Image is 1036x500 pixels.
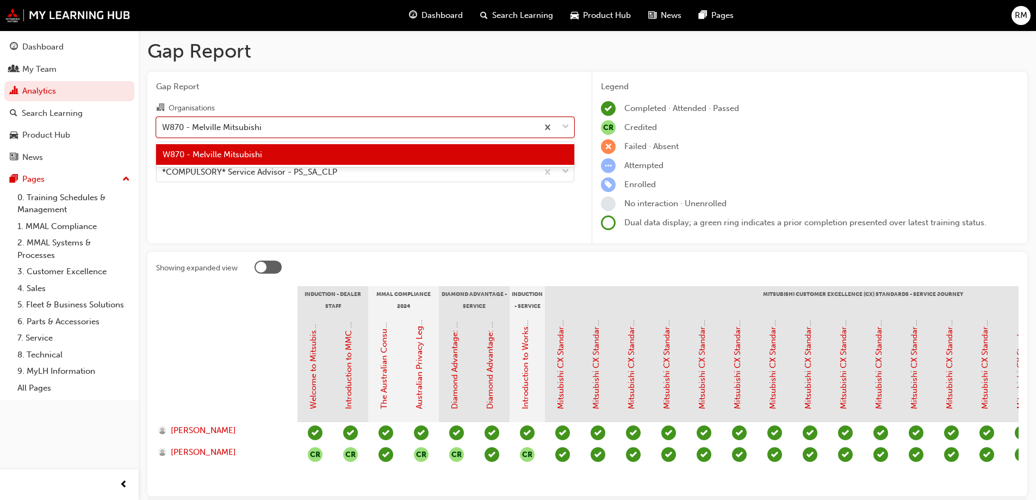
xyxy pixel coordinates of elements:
[122,172,130,187] span: up-icon
[156,81,574,93] span: Gap Report
[601,177,616,192] span: learningRecordVerb_ENROLL-icon
[4,147,134,168] a: News
[10,87,18,96] span: chart-icon
[400,4,472,27] a: guage-iconDashboard
[156,263,238,274] div: Showing expanded view
[13,363,134,380] a: 9. MyLH Information
[13,234,134,263] a: 2. MMAL Systems & Processes
[379,425,393,440] span: learningRecordVerb_PASS-icon
[979,425,994,440] span: learningRecordVerb_PASS-icon
[732,425,747,440] span: learningRecordVerb_PASS-icon
[10,175,18,184] span: pages-icon
[1012,6,1031,25] button: RM
[158,424,287,437] a: [PERSON_NAME]
[591,425,605,440] span: learningRecordVerb_PASS-icon
[13,330,134,347] a: 7. Service
[13,347,134,363] a: 8. Technical
[661,425,676,440] span: learningRecordVerb_PASS-icon
[10,109,17,119] span: search-icon
[520,425,535,440] span: learningRecordVerb_PASS-icon
[13,263,134,280] a: 3. Customer Excellence
[601,120,616,135] span: null-icon
[4,169,134,189] button: Pages
[520,447,535,462] button: null-icon
[22,63,57,76] div: My Team
[510,286,545,313] div: Induction - Service Advisor
[449,447,464,462] button: null-icon
[838,425,853,440] span: learningRecordVerb_PASS-icon
[803,425,817,440] span: learningRecordVerb_PASS-icon
[13,297,134,313] a: 5. Fleet & Business Solutions
[697,447,711,462] span: learningRecordVerb_PASS-icon
[1015,447,1029,462] span: learningRecordVerb_PASS-icon
[171,424,236,437] span: [PERSON_NAME]
[147,39,1027,63] h1: Gap Report
[22,107,83,120] div: Search Learning
[308,447,322,462] button: null-icon
[601,81,1019,93] div: Legend
[624,218,987,227] span: Dual data display; a green ring indicates a prior completion presented over latest training status.
[624,161,663,170] span: Attempted
[171,446,236,459] span: [PERSON_NAME]
[591,447,605,462] span: learningRecordVerb_PASS-icon
[480,9,488,22] span: search-icon
[556,263,566,409] a: Mitsubishi CX Standards - Introduction
[873,425,888,440] span: learningRecordVerb_PASS-icon
[10,131,18,140] span: car-icon
[1015,425,1029,440] span: learningRecordVerb_PASS-icon
[979,447,994,462] span: learningRecordVerb_PASS-icon
[308,425,322,440] span: learningRecordVerb_COMPLETE-icon
[485,268,495,409] a: Diamond Advantage: Service Training
[10,42,18,52] span: guage-icon
[711,9,734,22] span: Pages
[624,141,679,151] span: Failed · Absent
[583,9,631,22] span: Product Hub
[732,447,747,462] span: learningRecordVerb_PASS-icon
[163,150,262,159] span: W870 - Melville Mitsubishi
[13,380,134,397] a: All Pages
[690,4,742,27] a: pages-iconPages
[492,9,553,22] span: Search Learning
[873,447,888,462] span: learningRecordVerb_PASS-icon
[379,447,393,462] span: learningRecordVerb_PASS-icon
[661,447,676,462] span: learningRecordVerb_PASS-icon
[944,425,959,440] span: learningRecordVerb_PASS-icon
[22,151,43,164] div: News
[697,425,711,440] span: learningRecordVerb_PASS-icon
[5,8,131,22] img: mmal
[13,189,134,218] a: 0. Training Schedules & Management
[1015,9,1027,22] span: RM
[803,447,817,462] span: learningRecordVerb_PASS-icon
[13,313,134,330] a: 6. Parts & Accessories
[156,103,164,113] span: organisation-icon
[624,199,727,208] span: No interaction · Unenrolled
[120,478,128,492] span: prev-icon
[4,37,134,57] a: Dashboard
[624,103,739,113] span: Completed · Attended · Passed
[343,425,358,440] span: learningRecordVerb_PASS-icon
[439,286,510,313] div: Diamond Advantage - Service
[414,447,429,462] button: null-icon
[661,9,681,22] span: News
[162,121,262,133] div: W870 - Melville Mitsubishi
[699,9,707,22] span: pages-icon
[485,425,499,440] span: learningRecordVerb_PASS-icon
[767,447,782,462] span: learningRecordVerb_PASS-icon
[767,425,782,440] span: learningRecordVerb_PASS-icon
[343,447,358,462] button: null-icon
[10,65,18,75] span: people-icon
[601,101,616,116] span: learningRecordVerb_COMPLETE-icon
[909,447,923,462] span: learningRecordVerb_PASS-icon
[421,9,463,22] span: Dashboard
[22,41,64,53] div: Dashboard
[624,122,657,132] span: Credited
[4,125,134,145] a: Product Hub
[4,81,134,101] a: Analytics
[909,425,923,440] span: learningRecordVerb_PASS-icon
[624,180,656,189] span: Enrolled
[485,447,499,462] span: learningRecordVerb_PASS-icon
